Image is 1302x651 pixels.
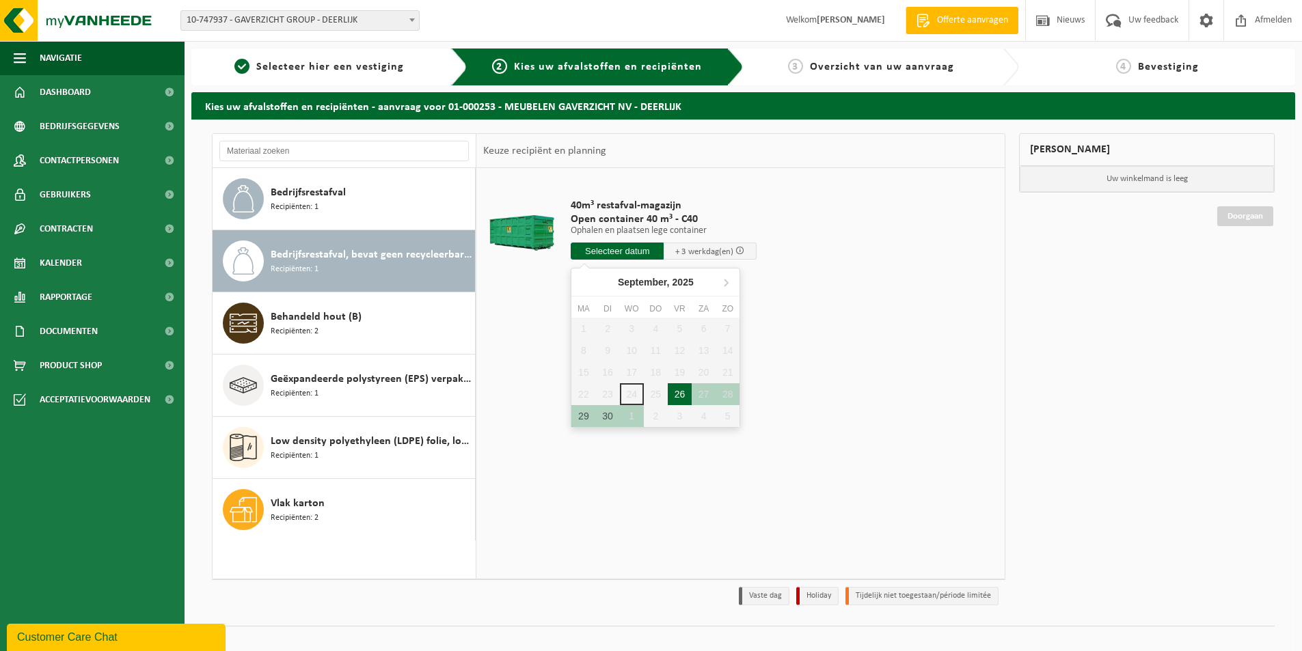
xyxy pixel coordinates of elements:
span: Bedrijfsrestafval, bevat geen recycleerbare fracties, verbrandbaar na verkleining [271,247,472,263]
button: Bedrijfsrestafval Recipiënten: 1 [213,168,476,230]
div: do [644,302,668,316]
span: 4 [1116,59,1131,74]
span: 1 [234,59,249,74]
span: Product Shop [40,348,102,383]
li: Holiday [796,587,839,605]
span: Bedrijfsrestafval [271,184,346,201]
div: 3 [668,405,692,427]
span: Open container 40 m³ - C40 [571,212,757,226]
span: Kalender [40,246,82,280]
div: vr [668,302,692,316]
span: Recipiënten: 1 [271,387,318,400]
div: 26 [668,383,692,405]
span: Bevestiging [1138,61,1199,72]
button: Vlak karton Recipiënten: 2 [213,479,476,540]
span: Contactpersonen [40,143,119,178]
span: Recipiënten: 1 [271,263,318,276]
span: Selecteer hier een vestiging [256,61,404,72]
input: Selecteer datum [571,243,664,260]
span: Kies uw afvalstoffen en recipiënten [514,61,702,72]
span: Dashboard [40,75,91,109]
span: + 3 werkdag(en) [675,247,733,256]
div: 30 [595,405,619,427]
span: 40m³ restafval-magazijn [571,199,757,212]
span: Bedrijfsgegevens [40,109,120,143]
h2: Kies uw afvalstoffen en recipiënten - aanvraag voor 01-000253 - MEUBELEN GAVERZICHT NV - DEERLIJK [191,92,1295,119]
button: Behandeld hout (B) Recipiënten: 2 [213,292,476,355]
span: Overzicht van uw aanvraag [810,61,954,72]
div: 29 [571,405,595,427]
span: Low density polyethyleen (LDPE) folie, los, naturel [271,433,472,449]
span: 10-747937 - GAVERZICHT GROUP - DEERLIJK [180,10,420,31]
span: Recipiënten: 1 [271,201,318,214]
span: Recipiënten: 1 [271,449,318,462]
div: Keuze recipiënt en planning [476,134,613,168]
span: Vlak karton [271,495,325,512]
div: September, [612,271,699,293]
a: Doorgaan [1217,206,1273,226]
a: 1Selecteer hier een vestiging [198,59,440,75]
i: 2025 [673,277,694,287]
li: Vaste dag [739,587,789,605]
span: Geëxpandeerde polystyreen (EPS) verpakking (< 1 m² per stuk), recycleerbaar [271,371,472,387]
div: 2 [644,405,668,427]
div: [PERSON_NAME] [1019,133,1275,166]
span: Offerte aanvragen [934,14,1012,27]
button: Geëxpandeerde polystyreen (EPS) verpakking (< 1 m² per stuk), recycleerbaar Recipiënten: 1 [213,355,476,417]
span: Rapportage [40,280,92,314]
span: Recipiënten: 2 [271,325,318,338]
div: zo [716,302,740,316]
div: za [692,302,716,316]
button: Bedrijfsrestafval, bevat geen recycleerbare fracties, verbrandbaar na verkleining Recipiënten: 1 [213,230,476,292]
input: Materiaal zoeken [219,141,469,161]
span: 2 [492,59,507,74]
button: Low density polyethyleen (LDPE) folie, los, naturel Recipiënten: 1 [213,417,476,479]
span: Documenten [40,314,98,348]
li: Tijdelijk niet toegestaan/période limitée [845,587,999,605]
div: di [595,302,619,316]
div: wo [620,302,644,316]
div: 1 [620,405,644,427]
iframe: chat widget [7,621,228,651]
span: 3 [788,59,803,74]
span: Recipiënten: 2 [271,512,318,525]
a: Offerte aanvragen [906,7,1018,34]
div: ma [571,302,595,316]
span: Contracten [40,212,93,246]
span: Gebruikers [40,178,91,212]
span: Acceptatievoorwaarden [40,383,150,417]
p: Ophalen en plaatsen lege container [571,226,757,236]
span: 10-747937 - GAVERZICHT GROUP - DEERLIJK [181,11,419,30]
span: Behandeld hout (B) [271,309,362,325]
span: Navigatie [40,41,82,75]
p: Uw winkelmand is leeg [1020,166,1274,192]
strong: [PERSON_NAME] [817,15,885,25]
